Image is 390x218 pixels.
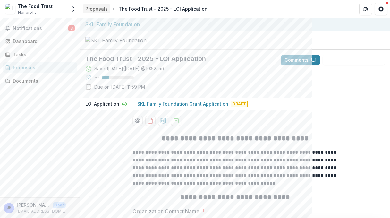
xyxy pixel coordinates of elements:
[132,116,143,126] button: Preview 87477e5f-d05f-44db-8acf-7e107a4dea15-1.pdf
[3,49,77,60] a: Tasks
[3,75,77,86] a: Documents
[3,36,77,47] a: Dashboard
[281,55,320,65] button: Comments
[17,202,50,208] p: [PERSON_NAME]
[85,21,385,28] div: SKL Family Foundation
[83,4,210,13] nav: breadcrumb
[7,206,12,210] div: Jessica Borger
[85,5,108,12] div: Proposals
[18,10,36,15] span: Nonprofit
[13,26,68,31] span: Notifications
[145,116,156,126] button: download-proposal
[68,204,76,212] button: More
[83,4,110,13] a: Proposals
[18,3,53,10] div: The Food Trust
[85,100,119,107] p: LOI Application
[375,3,387,15] button: Get Help
[323,55,385,65] button: Answer Suggestions
[68,25,75,31] span: 3
[85,55,270,63] h2: The Food Trust - 2025 - LOI Application
[94,65,164,72] div: Saved [DATE] ( [DATE] @ 10:52am )
[13,77,72,84] div: Documents
[3,23,77,33] button: Notifications3
[13,64,72,71] div: Proposals
[85,37,149,44] img: SKL Family Foundation
[13,38,72,45] div: Dashboard
[158,116,168,126] button: download-proposal
[13,51,72,58] div: Tasks
[231,101,248,107] span: Draft
[94,83,145,90] p: Due on [DATE] 11:59 PM
[94,75,99,80] p: 24 %
[17,208,66,214] p: [EMAIL_ADDRESS][DOMAIN_NAME]
[137,100,228,107] p: SKL Family Foundation Grant Application
[132,207,199,215] p: Organization Contact Name
[119,5,208,12] div: The Food Trust - 2025 - LOI Application
[171,116,181,126] button: download-proposal
[5,4,15,14] img: The Food Trust
[53,202,66,208] p: User
[68,3,77,15] button: Open entity switcher
[359,3,372,15] button: Partners
[3,62,77,73] a: Proposals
